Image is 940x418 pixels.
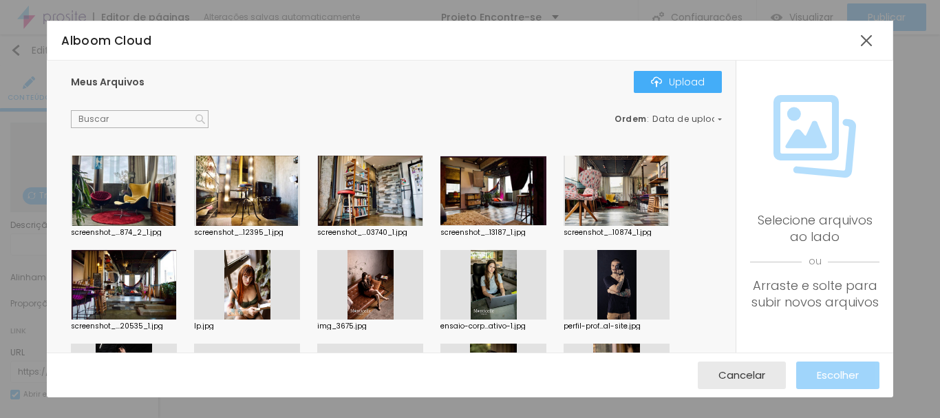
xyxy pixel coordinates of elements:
input: Buscar [71,110,209,128]
div: ensaio-corp...ativo-1.jpg [440,323,546,330]
div: screenshot_...03740_1.jpg [317,229,423,236]
div: perfil-prof...al-site.jpg [564,323,670,330]
div: lp.jpg [194,323,300,330]
div: Selecione arquivos ao lado Arraste e solte para subir novos arquivos [750,212,879,311]
span: Meus Arquivos [71,75,145,89]
button: Escolher [796,362,879,389]
div: screenshot_...12395_1.jpg [194,229,300,236]
span: ou [750,245,879,278]
div: : [615,115,722,123]
span: Cancelar [718,369,765,381]
span: Data de upload [652,115,724,123]
div: Upload [651,76,705,87]
div: img_3675.jpg [317,323,423,330]
div: screenshot_...13187_1.jpg [440,229,546,236]
span: Alboom Cloud [61,32,151,49]
div: screenshot_...10874_1.jpg [564,229,670,236]
img: Icone [195,114,205,124]
img: Icone [651,76,662,87]
div: screenshot_...874_2_1.jpg [71,229,177,236]
img: Icone [773,95,856,178]
span: Ordem [615,113,647,125]
button: IconeUpload [634,71,722,93]
button: Cancelar [698,362,786,389]
div: screenshot_...20535_1.jpg [71,323,177,330]
span: Escolher [817,369,859,381]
